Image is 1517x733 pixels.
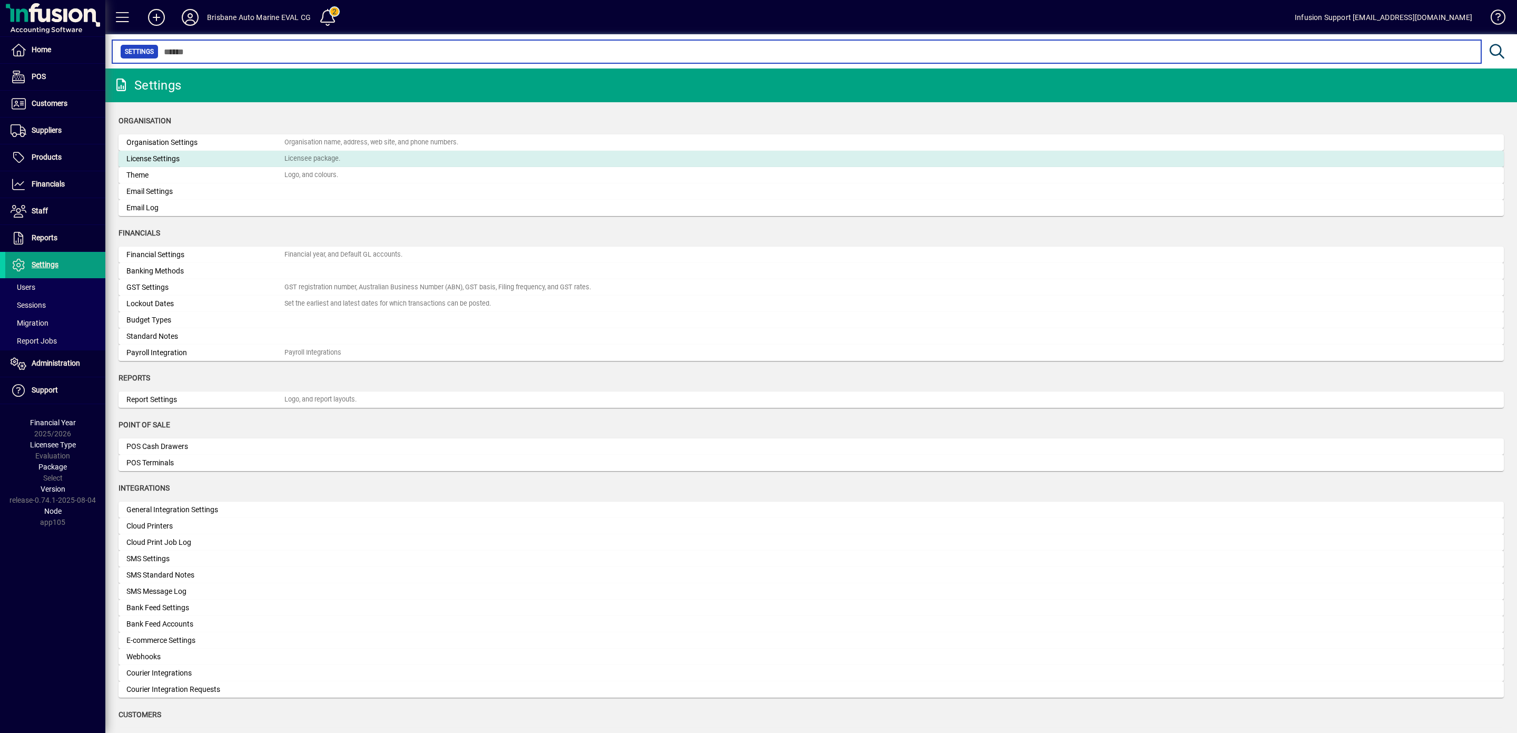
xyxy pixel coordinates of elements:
span: Financial Year [30,418,76,427]
div: Courier Integration Requests [126,684,284,695]
span: Home [32,45,51,54]
a: Administration [5,350,105,377]
a: Organisation SettingsOrganisation name, address, web site, and phone numbers. [119,134,1504,151]
div: E-commerce Settings [126,635,284,646]
span: Integrations [119,484,170,492]
a: License SettingsLicensee package. [119,151,1504,167]
a: POS [5,64,105,90]
a: E-commerce Settings [119,632,1504,649]
div: Logo, and report layouts. [284,395,357,405]
div: License Settings [126,153,284,164]
span: Node [44,507,62,515]
a: Support [5,377,105,404]
a: Cloud Print Job Log [119,534,1504,551]
div: Bank Feed Accounts [126,619,284,630]
a: Report SettingsLogo, and report layouts. [119,392,1504,408]
span: Sessions [11,301,46,309]
span: Reports [32,233,57,242]
div: Email Log [126,202,284,213]
div: Licensee package. [284,154,340,164]
a: Budget Types [119,312,1504,328]
a: Report Jobs [5,332,105,350]
span: Customers [119,710,161,719]
div: POS Cash Drawers [126,441,284,452]
div: Payroll Integration [126,347,284,358]
span: Administration [32,359,80,367]
a: Email Log [119,200,1504,216]
div: POS Terminals [126,457,284,468]
button: Profile [173,8,207,27]
span: Package [38,463,67,471]
a: Webhooks [119,649,1504,665]
a: Cloud Printers [119,518,1504,534]
a: Staff [5,198,105,224]
a: Courier Integration Requests [119,681,1504,698]
a: Banking Methods [119,263,1504,279]
a: Migration [5,314,105,332]
div: GST Settings [126,282,284,293]
div: Banking Methods [126,266,284,277]
div: Logo, and colours. [284,170,338,180]
a: Suppliers [5,118,105,144]
span: Settings [32,260,58,269]
div: Infusion Support [EMAIL_ADDRESS][DOMAIN_NAME] [1295,9,1472,26]
span: Reports [119,374,150,382]
span: Point of Sale [119,421,170,429]
div: Organisation name, address, web site, and phone numbers. [284,138,458,148]
a: SMS Settings [119,551,1504,567]
div: Webhooks [126,651,284,662]
div: Email Settings [126,186,284,197]
div: Financial Settings [126,249,284,260]
div: Lockout Dates [126,298,284,309]
div: General Integration Settings [126,504,284,515]
div: Courier Integrations [126,668,284,679]
span: POS [32,72,46,81]
div: GST registration number, Australian Business Number (ABN), GST basis, Filing frequency, and GST r... [284,282,591,292]
a: Email Settings [119,183,1504,200]
span: Financials [32,180,65,188]
a: Knowledge Base [1483,2,1504,36]
div: Bank Feed Settings [126,602,284,613]
div: SMS Settings [126,553,284,564]
a: Sessions [5,296,105,314]
a: Standard Notes [119,328,1504,345]
div: Cloud Print Job Log [126,537,284,548]
a: POS Terminals [119,455,1504,471]
a: General Integration Settings [119,502,1504,518]
a: Lockout DatesSet the earliest and latest dates for which transactions can be posted. [119,296,1504,312]
a: POS Cash Drawers [119,438,1504,455]
span: Organisation [119,116,171,125]
a: Bank Feed Accounts [119,616,1504,632]
a: SMS Standard Notes [119,567,1504,583]
span: Users [11,283,35,291]
a: Financial SettingsFinancial year, and Default GL accounts. [119,247,1504,263]
a: Payroll IntegrationPayroll Integrations [119,345,1504,361]
div: Brisbane Auto Marine EVAL CG [207,9,311,26]
a: Products [5,144,105,171]
div: SMS Message Log [126,586,284,597]
a: ThemeLogo, and colours. [119,167,1504,183]
span: Financials [119,229,160,237]
span: Support [32,386,58,394]
a: Courier Integrations [119,665,1504,681]
div: Theme [126,170,284,181]
a: Financials [5,171,105,198]
span: Version [41,485,65,493]
div: Organisation Settings [126,137,284,148]
div: Standard Notes [126,331,284,342]
span: Customers [32,99,67,107]
button: Add [140,8,173,27]
a: Home [5,37,105,63]
div: Cloud Printers [126,521,284,532]
span: Migration [11,319,48,327]
span: Staff [32,207,48,215]
a: Reports [5,225,105,251]
a: Users [5,278,105,296]
span: Licensee Type [30,441,76,449]
div: Report Settings [126,394,284,405]
span: Products [32,153,62,161]
a: Customers [5,91,105,117]
span: Report Jobs [11,337,57,345]
span: Settings [125,46,154,57]
div: Set the earliest and latest dates for which transactions can be posted. [284,299,491,309]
